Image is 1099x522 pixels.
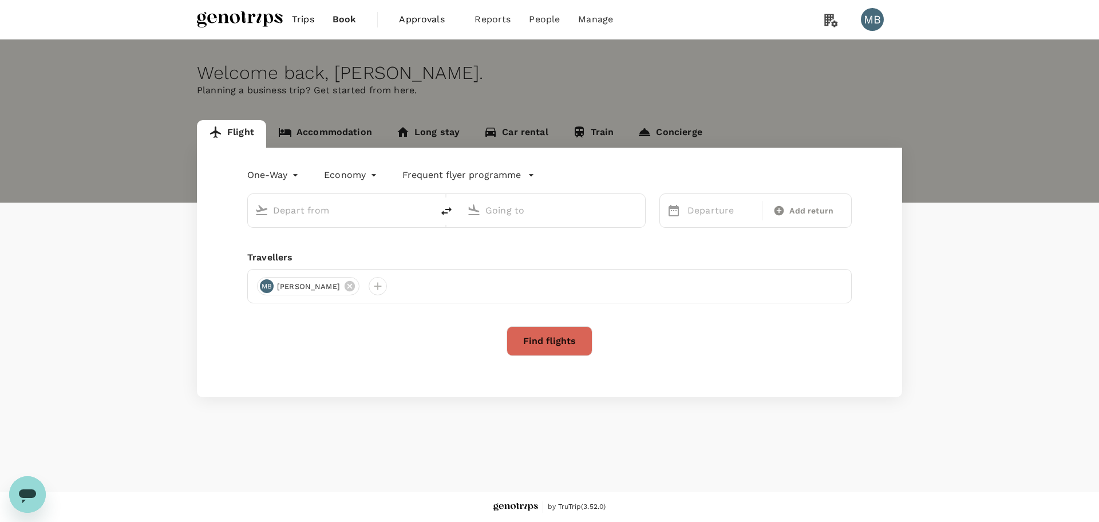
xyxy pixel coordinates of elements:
[273,201,409,219] input: Depart from
[266,120,384,148] a: Accommodation
[425,209,427,211] button: Open
[861,8,884,31] div: MB
[472,120,560,148] a: Car rental
[399,13,456,26] span: Approvals
[626,120,714,148] a: Concierge
[507,326,592,356] button: Find flights
[687,204,755,217] p: Departure
[475,13,511,26] span: Reports
[637,209,639,211] button: Open
[789,205,833,217] span: Add return
[247,251,852,264] div: Travellers
[197,62,902,84] div: Welcome back , [PERSON_NAME] .
[197,7,283,32] img: Genotrips - ALL
[578,13,613,26] span: Manage
[197,120,266,148] a: Flight
[529,13,560,26] span: People
[384,120,472,148] a: Long stay
[324,166,379,184] div: Economy
[292,13,314,26] span: Trips
[197,84,902,97] p: Planning a business trip? Get started from here.
[260,279,274,293] div: MB
[433,197,460,225] button: delete
[402,168,535,182] button: Frequent flyer programme
[247,166,301,184] div: One-Way
[548,501,606,513] span: by TruTrip ( 3.52.0 )
[333,13,357,26] span: Book
[485,201,621,219] input: Going to
[493,503,538,512] img: Genotrips - ALL
[270,281,347,292] span: [PERSON_NAME]
[560,120,626,148] a: Train
[257,277,359,295] div: MB[PERSON_NAME]
[402,168,521,182] p: Frequent flyer programme
[9,476,46,513] iframe: Button to launch messaging window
